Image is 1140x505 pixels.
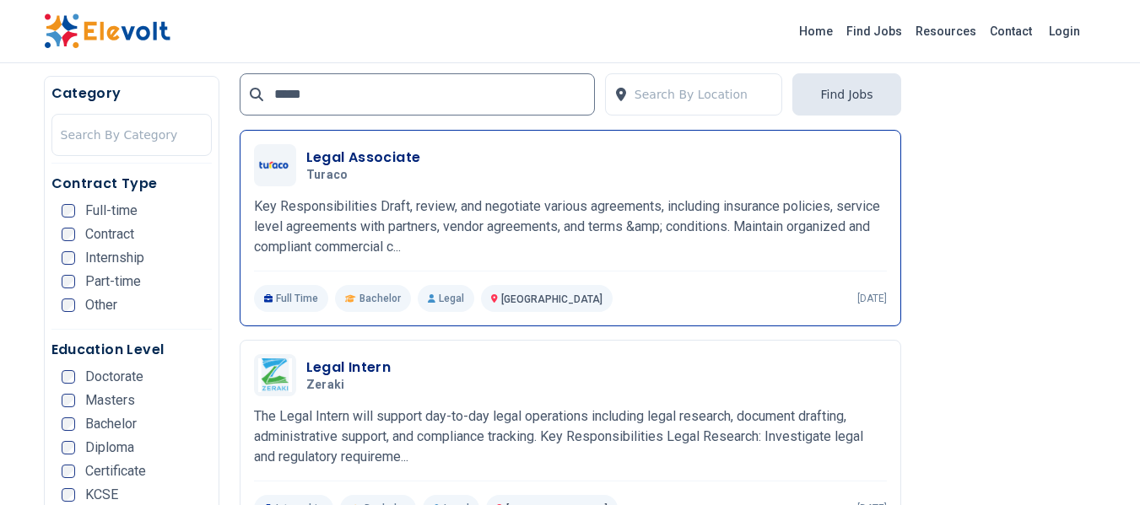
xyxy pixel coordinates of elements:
a: Contact [983,18,1039,45]
input: Masters [62,394,75,407]
span: Masters [85,394,135,407]
input: Doctorate [62,370,75,384]
span: Contract [85,228,134,241]
p: [DATE] [857,292,887,305]
img: Zeraki [258,358,292,392]
img: Elevolt [44,13,170,49]
input: Certificate [62,465,75,478]
iframe: Chat Widget [1056,424,1140,505]
span: Turaco [306,168,348,183]
span: Bachelor [85,417,137,431]
p: The Legal Intern will support day-to-day legal operations including legal research, document draf... [254,406,887,467]
p: Key Responsibilities Draft, review, and negotiate various agreements, including insurance policie... [254,196,887,257]
h5: Education Level [51,340,212,360]
a: Home [792,18,840,45]
a: Resources [909,18,983,45]
span: Diploma [85,441,134,454]
input: KCSE [62,488,75,502]
span: Internship [85,251,144,265]
img: Turaco [258,161,292,169]
span: Zeraki [306,378,345,393]
input: Part-time [62,275,75,288]
span: Part-time [85,275,141,288]
a: Find Jobs [840,18,909,45]
p: Legal [418,285,474,312]
h5: Category [51,83,212,104]
span: Bachelor [359,292,401,305]
input: Full-time [62,204,75,218]
button: Find Jobs [792,73,900,116]
input: Bachelor [62,417,75,431]
input: Other [62,298,75,312]
h3: Legal Associate [306,148,421,168]
p: Full Time [254,285,329,312]
a: TuracoLegal AssociateTuracoKey Responsibilities Draft, review, and negotiate various agreements, ... [254,144,887,312]
input: Contract [62,228,75,241]
span: KCSE [85,488,118,502]
input: Internship [62,251,75,265]
span: Doctorate [85,370,143,384]
h3: Legal Intern [306,357,392,378]
a: Login [1039,14,1090,48]
h5: Contract Type [51,174,212,194]
span: [GEOGRAPHIC_DATA] [501,293,602,305]
span: Certificate [85,465,146,478]
span: Other [85,298,117,312]
input: Diploma [62,441,75,454]
span: Full-time [85,204,138,218]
